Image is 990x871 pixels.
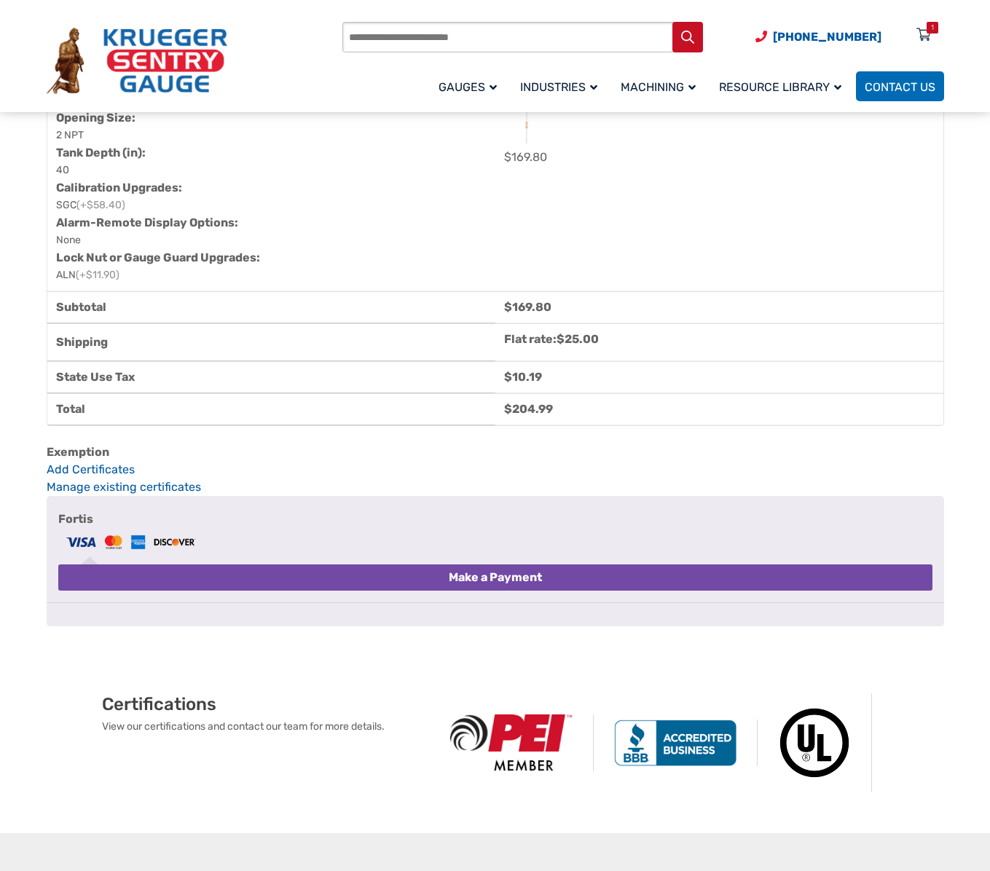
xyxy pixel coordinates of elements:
[612,69,710,103] a: Machining
[520,80,597,94] span: Industries
[56,214,484,232] dt: Alarm-Remote Display Options:
[58,508,932,554] label: Fortis
[47,323,495,361] th: Shipping
[504,402,512,416] span: $
[504,332,599,346] label: Flat rate:
[430,69,511,103] a: Gauges
[56,267,119,284] p: ALN
[504,402,553,416] bdi: 204.99
[504,370,542,384] span: 10.19
[710,69,856,103] a: Resource Library
[504,300,551,314] bdi: 169.80
[439,80,497,94] span: Gauges
[56,109,484,127] dt: Opening Size:
[504,92,555,143] img: Leak Detection Gauge
[557,332,599,346] bdi: 25.00
[504,300,512,314] span: $
[47,461,944,478] a: Add Certificates
[102,719,430,734] p: View our certifications and contact our team for more details.
[56,179,484,197] dt: Calibration Upgrades:
[47,361,495,393] th: State Use Tax
[504,370,512,384] span: $
[47,291,495,323] th: Subtotal
[76,269,119,281] span: (+$11.90)
[47,28,227,95] img: Krueger Sentry Gauge
[58,564,932,591] button: Make a Payment
[47,393,495,425] th: Total
[47,445,109,459] b: Exemption
[865,80,935,94] span: Contact Us
[64,533,197,551] img: Fortis
[758,693,872,792] img: Underwriters Laboratories
[430,714,594,770] img: PEI Member
[504,150,511,164] span: $
[56,232,81,249] p: None
[594,720,758,766] img: BBB
[102,693,430,715] h2: Certifications
[773,30,881,44] span: [PHONE_NUMBER]
[557,332,565,346] span: $
[56,197,125,214] p: SGC
[856,71,944,101] a: Contact Us
[755,28,881,46] a: Phone Number (920) 434-8860
[931,22,934,33] div: 1
[719,80,841,94] span: Resource Library
[504,150,547,164] bdi: 169.80
[56,162,69,179] p: 40
[56,144,484,162] dt: Tank Depth (in):
[56,249,484,267] dt: Lock Nut or Gauge Guard Upgrades:
[621,80,696,94] span: Machining
[511,69,612,103] a: Industries
[76,199,125,211] span: (+$58.40)
[47,480,201,494] a: Manage existing certificates
[56,127,84,144] p: 2 NPT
